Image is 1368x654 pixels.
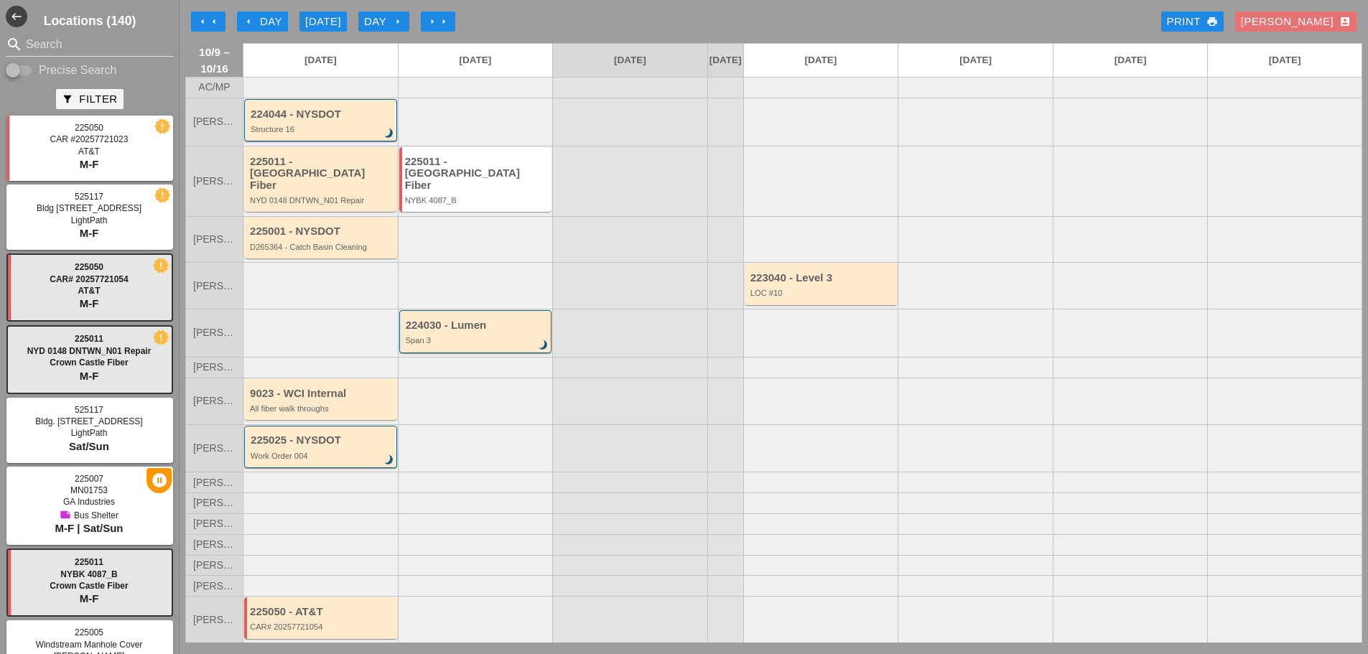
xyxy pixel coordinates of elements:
[193,477,236,488] span: [PERSON_NAME]
[50,581,128,591] span: Crown Castle Fiber
[250,404,394,413] div: All fiber walk throughs
[251,434,393,447] div: 225025 - NYSDOT
[421,11,455,32] button: Move Ahead 1 Week
[193,539,236,550] span: [PERSON_NAME]
[36,640,143,650] span: Windstream Manhole Cover
[55,522,123,534] span: M-F | Sat/Sun
[80,370,99,382] span: M-F
[60,509,71,520] i: note
[405,196,549,205] div: NYBK 4087_B
[251,452,393,460] div: Work Order 004
[1167,14,1218,30] div: Print
[27,346,152,356] span: NYD 0148 DNTWN_N01 Repair
[75,334,103,344] span: 225011
[299,11,347,32] button: [DATE]
[250,606,394,618] div: 225050 - AT&T
[198,82,230,93] span: AC/MP
[1208,44,1362,77] a: [DATE]
[70,485,108,495] span: MN01753
[75,627,103,637] span: 225005
[250,243,394,251] div: D265364 - Catch Basin Cleaning
[80,227,99,239] span: M-F
[62,91,117,108] div: Filter
[243,14,282,30] div: Day
[193,362,236,373] span: [PERSON_NAME]
[154,331,167,344] i: new_releases
[75,192,103,202] span: 525117
[251,108,393,121] div: 224044 - NYSDOT
[708,44,743,77] a: [DATE]
[750,289,894,297] div: LOC #10
[193,327,236,338] span: [PERSON_NAME]
[6,36,23,53] i: search
[80,592,99,604] span: M-F
[1339,16,1351,27] i: account_box
[50,358,128,368] span: Crown Castle Fiber
[381,452,397,468] i: brightness_3
[193,497,236,508] span: [PERSON_NAME]
[154,259,167,272] i: new_releases
[63,497,115,507] span: GA Industries
[75,474,103,484] span: 225007
[191,11,225,32] button: Move Back 1 Week
[358,11,409,32] button: Day
[80,158,99,170] span: M-F
[208,16,220,27] i: arrow_left
[193,396,236,406] span: [PERSON_NAME]
[50,134,129,144] span: CAR #20257721023
[146,468,172,493] i: pause_circle_filled
[75,557,103,567] span: 225011
[35,416,142,426] span: Bldg. [STREET_ADDRESS]
[250,225,394,238] div: 225001 - NYSDOT
[78,286,100,296] span: AT&T
[553,44,707,77] a: [DATE]
[60,569,117,579] span: NYBK 4087_B
[250,156,394,192] div: 225011 - [GEOGRAPHIC_DATA] Fiber
[74,510,118,520] span: Bus Shelter
[193,560,236,571] span: [PERSON_NAME]
[75,262,103,272] span: 225050
[536,337,552,353] i: brightness_3
[193,116,236,127] span: [PERSON_NAME]
[250,196,394,205] div: NYD 0148 DNTWN_N01 Repair
[243,44,398,77] a: [DATE]
[80,297,99,309] span: M-F
[26,33,154,56] input: Search
[193,176,236,187] span: [PERSON_NAME]
[193,234,236,245] span: [PERSON_NAME]
[193,581,236,592] span: [PERSON_NAME]
[50,274,128,284] span: CAR# 20257721054
[75,405,103,415] span: 525117
[69,440,109,452] span: Sat/Sun
[405,156,549,192] div: 225011 - [GEOGRAPHIC_DATA] Fiber
[6,6,27,27] button: Shrink Sidebar
[197,16,208,27] i: arrow_left
[78,146,100,157] span: AT&T
[71,215,108,225] span: LightPath
[1241,14,1351,30] div: [PERSON_NAME]
[156,189,169,202] i: new_releases
[406,336,548,345] div: Span 3
[39,63,117,78] label: Precise Search
[37,203,141,213] span: Bldg [STREET_ADDRESS]
[243,16,254,27] i: arrow_left
[305,14,341,30] div: [DATE]
[71,428,108,438] span: LightPath
[75,123,103,133] span: 225050
[193,281,236,291] span: [PERSON_NAME]
[6,62,174,79] div: Enable Precise search to match search terms exactly.
[6,6,27,27] i: west
[427,16,438,27] i: arrow_right
[237,11,288,32] button: Day
[1161,11,1224,32] a: Print
[364,14,404,30] div: Day
[898,44,1053,77] a: [DATE]
[56,89,123,109] button: Filter
[438,16,450,27] i: arrow_right
[744,44,898,77] a: [DATE]
[193,44,236,77] span: 10/9 – 10/16
[250,388,394,400] div: 9023 - WCI Internal
[381,126,397,141] i: brightness_3
[392,16,404,27] i: arrow_right
[1235,11,1357,32] button: [PERSON_NAME]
